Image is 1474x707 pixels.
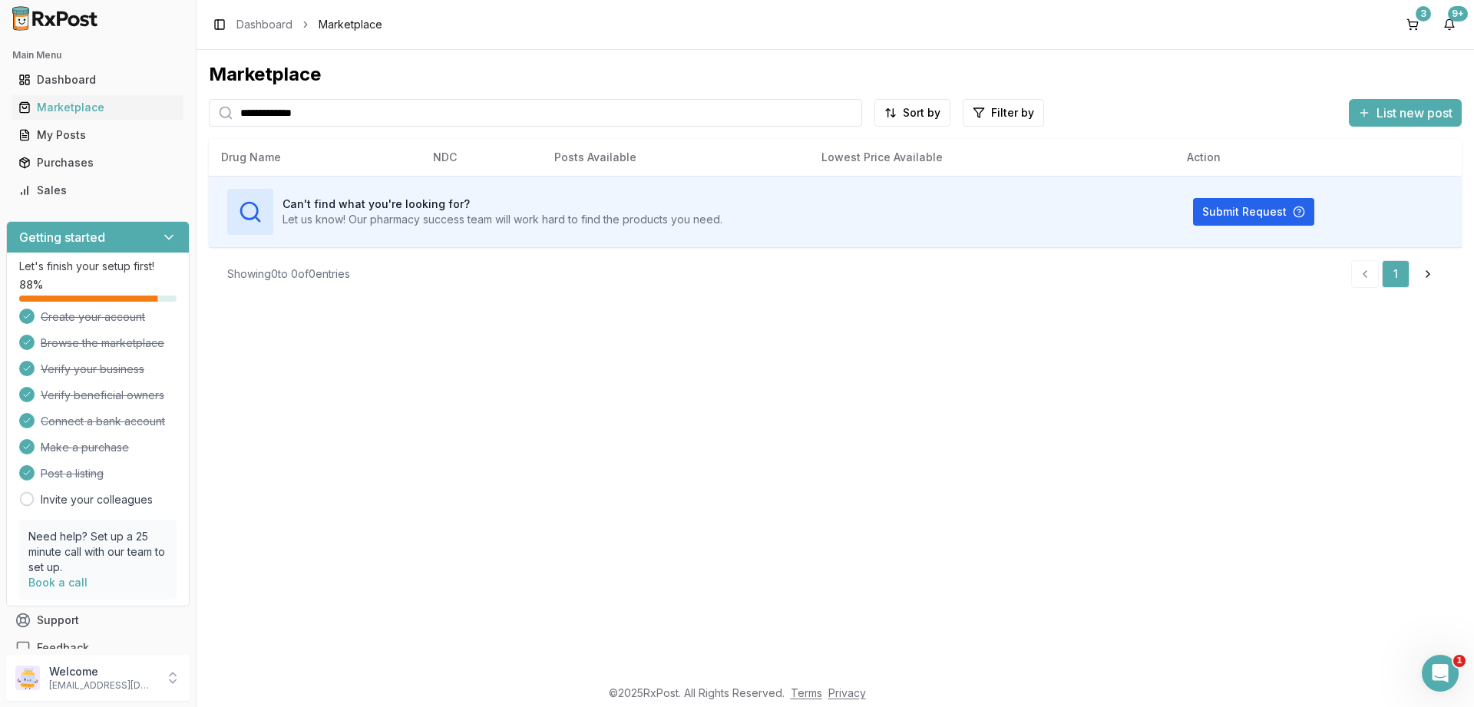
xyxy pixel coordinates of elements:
img: RxPost Logo [6,6,104,31]
span: Verify your business [41,362,144,377]
button: My Posts [6,123,190,147]
button: List new post [1349,99,1462,127]
th: Action [1175,139,1462,176]
span: Filter by [991,105,1034,121]
span: Feedback [37,640,89,656]
th: Posts Available [542,139,809,176]
div: 3 [1416,6,1431,21]
img: User avatar [15,666,40,690]
div: Showing 0 to 0 of 0 entries [227,266,350,282]
button: 3 [1400,12,1425,37]
a: Dashboard [12,66,183,94]
a: Terms [791,686,822,699]
span: Browse the marketplace [41,335,164,351]
a: My Posts [12,121,183,149]
a: List new post [1349,107,1462,122]
span: Make a purchase [41,440,129,455]
span: Marketplace [319,17,382,32]
span: Verify beneficial owners [41,388,164,403]
iframe: Intercom live chat [1422,655,1459,692]
div: Sales [18,183,177,198]
a: Dashboard [236,17,292,32]
a: Sales [12,177,183,204]
div: Marketplace [18,100,177,115]
nav: breadcrumb [236,17,382,32]
p: Let's finish your setup first! [19,259,177,274]
button: Purchases [6,150,190,175]
h3: Can't find what you're looking for? [283,197,722,212]
button: Dashboard [6,68,190,92]
button: Sort by [874,99,950,127]
button: Sales [6,178,190,203]
p: Welcome [49,664,156,679]
p: Let us know! Our pharmacy success team will work hard to find the products you need. [283,212,722,227]
button: Marketplace [6,95,190,120]
p: [EMAIL_ADDRESS][DOMAIN_NAME] [49,679,156,692]
a: Marketplace [12,94,183,121]
h2: Main Menu [12,49,183,61]
span: Connect a bank account [41,414,165,429]
button: Submit Request [1193,198,1314,226]
span: Post a listing [41,466,104,481]
button: Filter by [963,99,1044,127]
span: Create your account [41,309,145,325]
th: NDC [421,139,542,176]
p: Need help? Set up a 25 minute call with our team to set up. [28,529,167,575]
span: List new post [1377,104,1453,122]
h3: Getting started [19,228,105,246]
a: Purchases [12,149,183,177]
div: Marketplace [209,62,1462,87]
th: Lowest Price Available [809,139,1175,176]
a: 1 [1382,260,1410,288]
div: 9+ [1448,6,1468,21]
div: Purchases [18,155,177,170]
div: Dashboard [18,72,177,88]
button: Feedback [6,634,190,662]
span: Sort by [903,105,940,121]
div: My Posts [18,127,177,143]
a: Go to next page [1413,260,1443,288]
button: 9+ [1437,12,1462,37]
nav: pagination [1351,260,1443,288]
span: 1 [1453,655,1466,667]
a: Book a call [28,576,88,589]
a: Invite your colleagues [41,492,153,507]
button: Support [6,606,190,634]
th: Drug Name [209,139,421,176]
span: 88 % [19,277,43,292]
a: Privacy [828,686,866,699]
